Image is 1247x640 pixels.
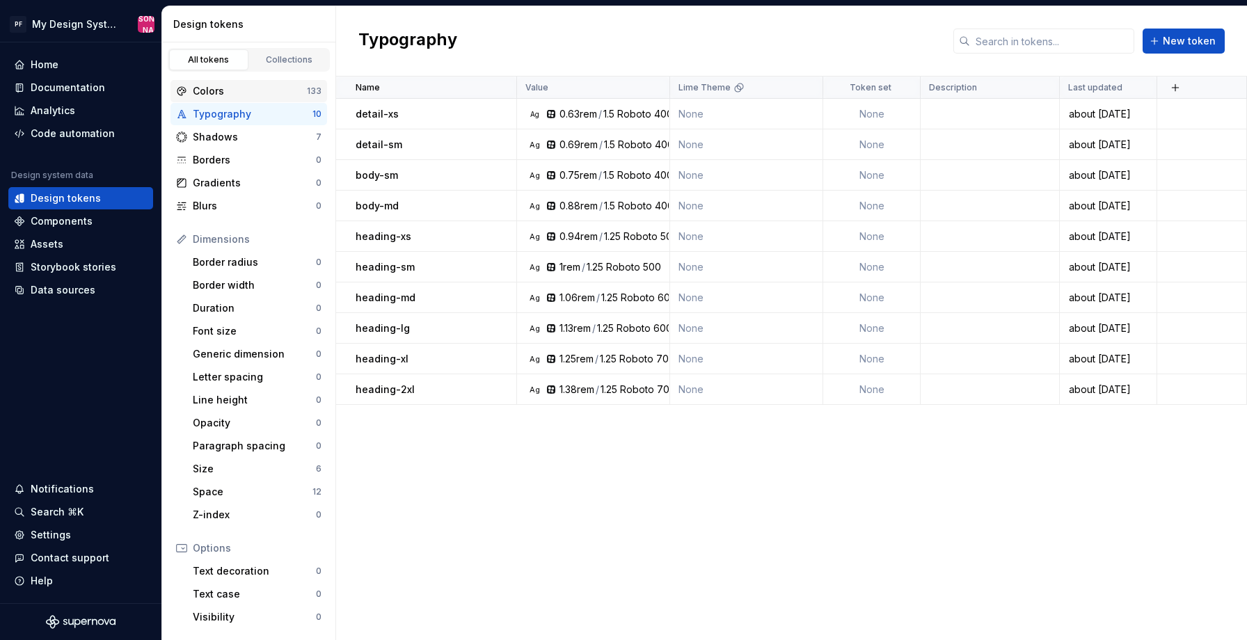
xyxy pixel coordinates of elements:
[11,170,93,181] div: Design system data
[312,486,321,497] div: 12
[529,170,540,181] div: Ag
[187,560,327,582] a: Text decoration0
[8,99,153,122] a: Analytics
[316,326,321,337] div: 0
[670,221,823,252] td: None
[193,416,316,430] div: Opacity
[823,252,921,282] td: None
[193,439,316,453] div: Paragraph spacing
[8,233,153,255] a: Assets
[559,107,597,121] div: 0.63rem
[1061,138,1156,152] div: about [DATE]
[8,501,153,523] button: Search ⌘K
[582,260,585,274] div: /
[46,615,116,629] a: Supernova Logo
[559,230,598,243] div: 0.94rem
[8,54,153,76] a: Home
[316,154,321,166] div: 0
[31,551,109,565] div: Contact support
[170,172,327,194] a: Gradients0
[599,230,603,243] div: /
[597,321,614,335] div: 1.25
[670,252,823,282] td: None
[316,131,321,143] div: 7
[193,485,312,499] div: Space
[187,458,327,480] a: Size6
[31,528,71,542] div: Settings
[599,138,603,152] div: /
[529,353,540,365] div: Ag
[596,383,599,397] div: /
[316,417,321,429] div: 0
[193,301,316,315] div: Duration
[187,435,327,457] a: Paragraph spacing0
[356,107,399,121] p: detail-xs
[850,82,891,93] p: Token set
[187,583,327,605] a: Text case0
[656,352,675,366] div: 700
[193,153,316,167] div: Borders
[31,214,93,228] div: Components
[170,80,327,102] a: Colors133
[601,291,618,305] div: 1.25
[823,191,921,221] td: None
[356,168,398,182] p: body-sm
[187,412,327,434] a: Opacity0
[559,168,597,182] div: 0.75rem
[193,84,307,98] div: Colors
[356,260,415,274] p: heading-sm
[1143,29,1225,54] button: New token
[617,321,651,335] div: Roboto
[529,292,540,303] div: Ag
[604,199,615,213] div: 1.5
[187,389,327,411] a: Line height0
[617,107,651,121] div: Roboto
[596,291,600,305] div: /
[316,349,321,360] div: 0
[312,109,321,120] div: 10
[193,199,316,213] div: Blurs
[193,587,316,601] div: Text case
[316,303,321,314] div: 0
[618,138,652,152] div: Roboto
[823,221,921,252] td: None
[193,130,316,144] div: Shadows
[31,81,105,95] div: Documentation
[316,589,321,600] div: 0
[170,149,327,171] a: Borders0
[10,16,26,33] div: PF
[623,230,658,243] div: Roboto
[173,17,330,31] div: Design tokens
[654,168,673,182] div: 400
[600,352,617,366] div: 1.25
[31,237,63,251] div: Assets
[653,321,672,335] div: 600
[1061,199,1156,213] div: about [DATE]
[31,505,84,519] div: Search ⌘K
[525,82,548,93] p: Value
[8,77,153,99] a: Documentation
[823,374,921,405] td: None
[1068,82,1122,93] p: Last updated
[32,17,121,31] div: My Design System
[619,352,653,366] div: Roboto
[657,383,676,397] div: 700
[193,176,316,190] div: Gradients
[174,54,244,65] div: All tokens
[559,352,594,366] div: 1.25rem
[559,291,595,305] div: 1.06rem
[621,291,655,305] div: Roboto
[170,103,327,125] a: Typography10
[316,257,321,268] div: 0
[606,260,640,274] div: Roboto
[1061,168,1156,182] div: about [DATE]
[8,524,153,546] a: Settings
[599,199,603,213] div: /
[31,283,95,297] div: Data sources
[8,122,153,145] a: Code automation
[618,199,652,213] div: Roboto
[670,374,823,405] td: None
[193,347,316,361] div: Generic dimension
[356,230,411,243] p: heading-xs
[529,231,540,242] div: Ag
